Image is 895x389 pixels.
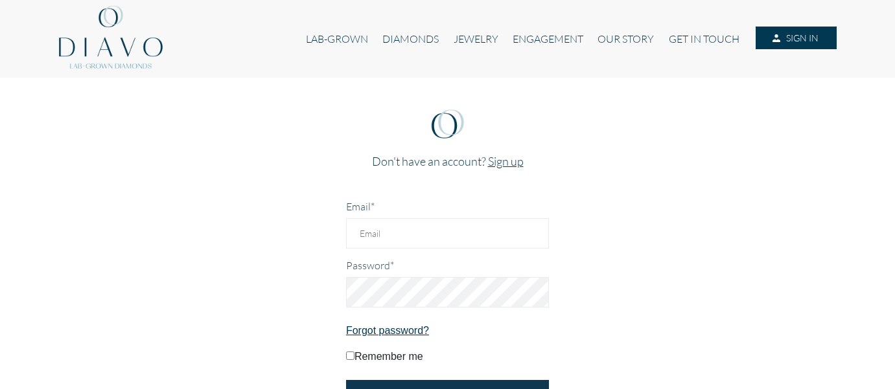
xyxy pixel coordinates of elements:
img: login-diavo-logo [417,93,478,154]
label: Password* [346,259,394,271]
a: LAB-GROWN [299,27,375,51]
input: Remember me [346,351,355,360]
label: Remember me [346,349,423,364]
a: ENGAGEMENT [506,27,590,51]
h4: Don't have an account? [346,154,549,168]
a: GET IN TOUCH [662,27,747,51]
a: Sign up [488,154,524,168]
input: Email [346,218,549,249]
a: OUR STORY [590,27,661,51]
a: Forgot password? [346,325,429,336]
a: DIAMONDS [375,27,446,51]
a: JEWELRY [446,27,505,51]
label: Email* [346,200,375,212]
a: SIGN IN [756,27,836,50]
